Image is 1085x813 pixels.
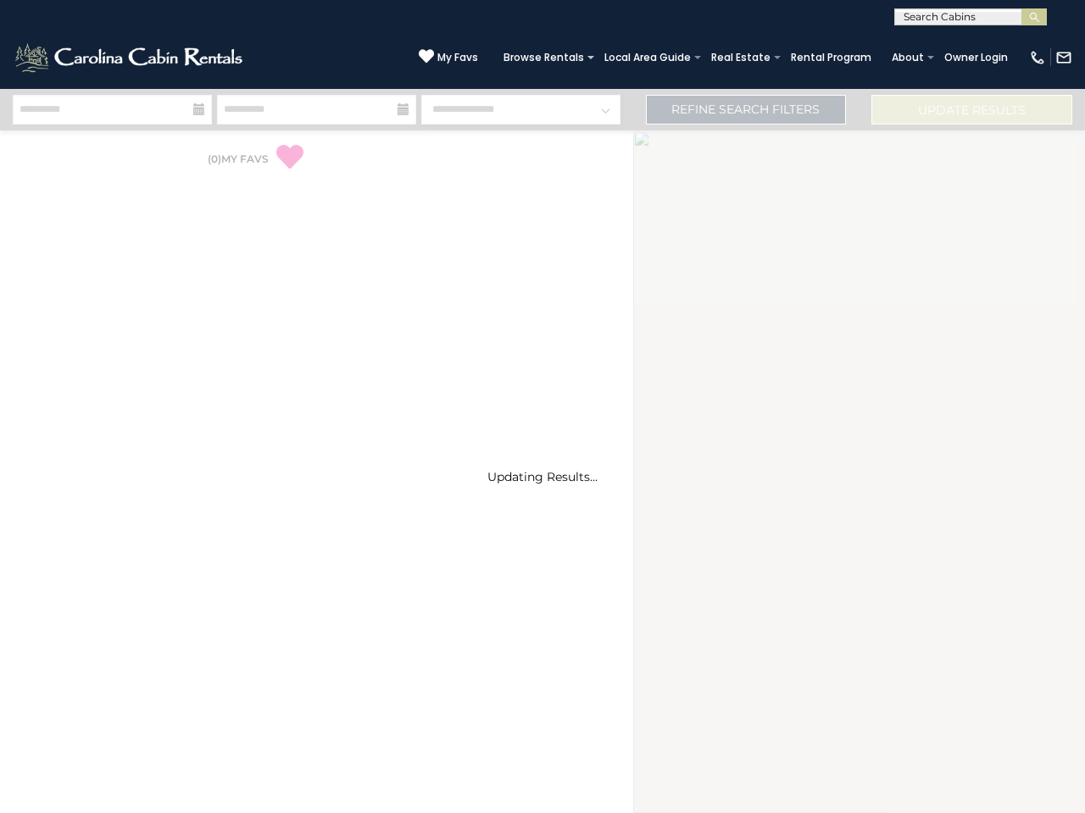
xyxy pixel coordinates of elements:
a: About [883,46,932,69]
span: My Favs [437,50,478,65]
img: phone-regular-white.png [1029,49,1046,66]
a: Local Area Guide [596,46,699,69]
a: Owner Login [936,46,1016,69]
a: Browse Rentals [495,46,593,69]
img: mail-regular-white.png [1055,49,1072,66]
a: Rental Program [782,46,880,69]
img: White-1-2.png [13,41,248,75]
a: My Favs [419,48,478,66]
a: Real Estate [703,46,779,69]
